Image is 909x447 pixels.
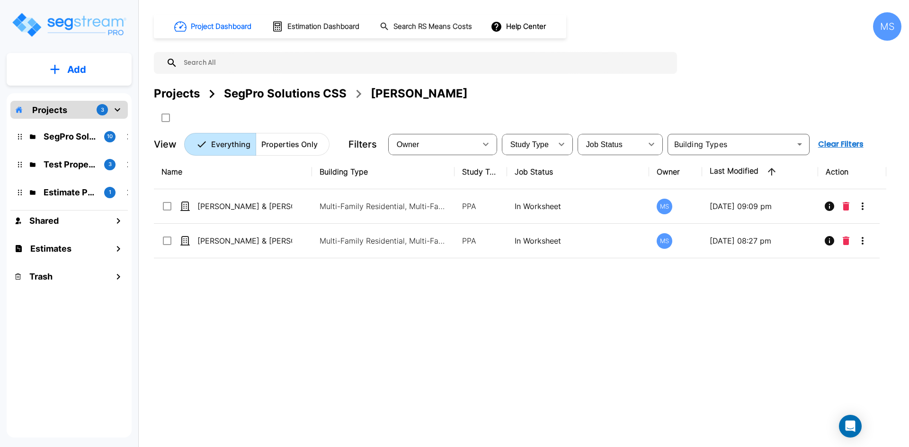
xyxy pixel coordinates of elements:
[586,140,623,149] span: Job Status
[32,104,67,116] p: Projects
[30,242,71,255] h1: Estimates
[820,197,839,216] button: Info
[224,85,347,102] div: SegPro Solutions CSS
[489,18,550,35] button: Help Center
[820,231,839,250] button: Info
[702,155,818,189] th: Last Modified
[268,17,365,36] button: Estimation Dashboard
[814,135,867,154] button: Clear Filters
[101,106,104,114] p: 3
[853,231,872,250] button: More-Options
[320,235,447,246] p: Multi-Family Residential, Multi-Family Residential Site
[29,214,59,227] h1: Shared
[839,231,853,250] button: Delete
[44,186,97,199] p: Estimate Property
[510,140,549,149] span: Study Type
[515,201,642,212] p: In Worksheet
[670,138,791,151] input: Building Types
[261,139,318,150] p: Properties Only
[376,18,477,36] button: Search RS Means Costs
[44,130,97,143] p: SegPro Solutions CSS
[397,140,419,149] span: Owner
[11,11,127,38] img: Logo
[154,137,177,151] p: View
[107,132,113,140] p: 10
[154,85,200,102] div: Projects
[371,85,468,102] div: [PERSON_NAME]
[184,133,330,156] div: Platform
[710,235,811,246] p: [DATE] 08:27 pm
[710,201,811,212] p: [DATE] 09:09 pm
[170,16,257,37] button: Project Dashboard
[156,108,175,127] button: SelectAll
[818,155,887,189] th: Action
[320,201,447,212] p: Multi-Family Residential, Multi-Family Residential Site
[108,160,112,168] p: 3
[393,21,472,32] h1: Search RS Means Costs
[504,131,552,158] div: Select
[515,235,642,246] p: In Worksheet
[312,155,454,189] th: Building Type
[348,137,377,151] p: Filters
[462,235,499,246] p: PPA
[649,155,702,189] th: Owner
[507,155,650,189] th: Job Status
[454,155,507,189] th: Study Type
[44,158,97,171] p: Test Property Folder
[67,62,86,77] p: Add
[256,133,330,156] button: Properties Only
[873,12,901,41] div: MS
[839,415,862,438] div: Open Intercom Messenger
[197,235,292,246] p: [PERSON_NAME] & [PERSON_NAME] - [STREET_ADDRESS][PERSON_NAME]
[184,133,256,156] button: Everything
[462,201,499,212] p: PPA
[839,197,853,216] button: Delete
[657,233,672,249] div: MS
[7,56,132,83] button: Add
[657,199,672,214] div: MS
[191,21,251,32] h1: Project Dashboard
[109,188,111,196] p: 1
[154,155,312,189] th: Name
[793,138,806,151] button: Open
[197,201,292,212] p: [PERSON_NAME] & [PERSON_NAME] - [STREET_ADDRESS][PERSON_NAME]
[853,197,872,216] button: More-Options
[579,131,642,158] div: Select
[390,131,476,158] div: Select
[29,270,53,283] h1: Trash
[287,21,359,32] h1: Estimation Dashboard
[211,139,250,150] p: Everything
[178,52,672,74] input: Search All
